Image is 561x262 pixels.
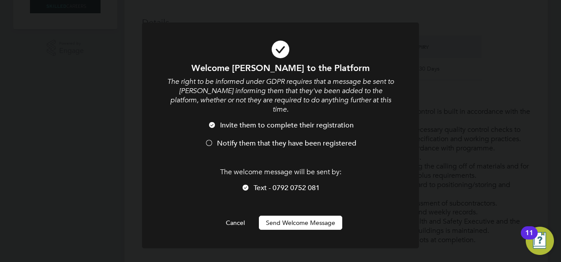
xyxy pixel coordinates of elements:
button: Cancel [219,216,252,230]
button: Send Welcome Message [259,216,342,230]
h1: Welcome [PERSON_NAME] to the Platform [166,62,395,74]
button: Open Resource Center, 11 new notifications [526,227,554,255]
p: The welcome message will be sent by: [166,168,395,177]
span: Text - 0792 0752 081 [254,183,320,192]
span: Invite them to complete their registration [220,121,354,130]
div: 11 [525,233,533,244]
span: Notify them that they have been registered [217,139,356,148]
i: The right to be informed under GDPR requires that a message be sent to [PERSON_NAME] informing th... [167,77,394,113]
